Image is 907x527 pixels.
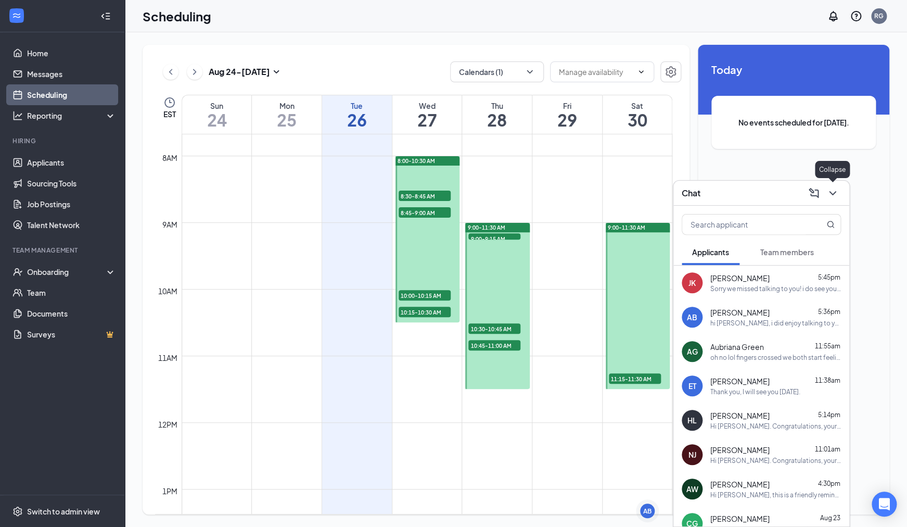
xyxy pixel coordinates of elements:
[468,233,520,244] span: 9:00-9:15 AM
[603,101,672,111] div: Sat
[688,449,696,460] div: NJ
[160,485,180,497] div: 1pm
[710,342,764,352] span: Aubriana Green
[450,61,544,82] button: Calendars (1)ChevronDown
[687,415,697,425] div: HL
[322,111,392,129] h1: 26
[688,278,696,288] div: JK
[665,66,677,78] svg: Settings
[12,136,114,145] div: Hiring
[682,215,806,234] input: Search applicant
[686,484,698,494] div: AW
[322,101,392,111] div: Tue
[468,340,520,350] span: 10:45-11:00 AM
[643,507,651,516] div: AB
[156,352,180,363] div: 11am
[815,377,840,384] span: 11:38am
[687,312,697,322] div: AB
[710,353,841,362] div: oh no lol fingers crossed we both start feeling better [DATE]!!
[710,479,770,490] span: [PERSON_NAME]
[732,117,855,128] span: No events scheduled for [DATE].
[688,381,696,391] div: ET
[603,95,672,134] a: August 30, 2025
[27,215,116,235] a: Talent Network
[156,285,180,297] div: 10am
[826,220,835,229] svg: MagnifyingGlass
[27,194,116,215] a: Job Postings
[27,324,116,345] a: SurveysCrown
[532,95,602,134] a: August 29, 2025
[252,111,322,129] h1: 25
[163,109,176,119] span: EST
[27,506,100,517] div: Switch to admin view
[682,187,700,199] h3: Chat
[11,10,22,21] svg: WorkstreamLogo
[826,187,839,199] svg: ChevronDown
[710,387,800,396] div: Thank you, I will see you [DATE].
[27,303,116,324] a: Documents
[322,95,392,134] a: August 26, 2025
[160,152,180,164] div: 8am
[27,173,116,194] a: Sourcing Tools
[468,323,520,334] span: 10:30-10:45 AM
[609,373,661,384] span: 11:15-11:30 AM
[182,101,251,111] div: Sun
[660,61,681,82] button: Settings
[710,491,841,499] div: Hi [PERSON_NAME], this is a friendly reminder. Your interview with [DEMOGRAPHIC_DATA]-fil-A for F...
[163,96,176,109] svg: Clock
[559,66,633,78] input: Manage availability
[872,492,897,517] div: Open Intercom Messenger
[182,95,251,134] a: August 24, 2025
[462,111,532,129] h1: 28
[815,445,840,453] span: 11:01am
[100,11,111,21] svg: Collapse
[12,267,23,277] svg: UserCheck
[143,7,211,25] h1: Scheduling
[27,267,107,277] div: Onboarding
[27,110,117,121] div: Reporting
[711,61,876,78] span: Today
[710,319,841,328] div: hi [PERSON_NAME], i did enjoy talking to you briefly [DATE] and do want to set you up for a quick...
[687,346,698,357] div: AG
[467,224,505,231] span: 9:00-11:30 AM
[399,207,451,218] span: 8:45-9:00 AM
[710,513,770,524] span: [PERSON_NAME]
[27,282,116,303] a: Team
[189,66,200,78] svg: ChevronRight
[165,66,176,78] svg: ChevronLeft
[270,66,283,78] svg: SmallChevronDown
[806,185,822,202] button: ComposeMessage
[392,101,462,111] div: Wed
[824,185,841,202] button: ChevronDown
[710,422,841,431] div: Hi [PERSON_NAME]. Congratulations, your meeting with [DEMOGRAPHIC_DATA]-fil-A for Four-Day Work W...
[818,273,840,281] span: 5:45pm
[392,111,462,129] h1: 27
[815,342,840,350] span: 11:55am
[850,10,862,22] svg: QuestionInfo
[27,152,116,173] a: Applicants
[27,64,116,84] a: Messages
[392,95,462,134] a: August 27, 2025
[160,219,180,230] div: 9am
[808,187,820,199] svg: ComposeMessage
[710,410,770,421] span: [PERSON_NAME]
[710,307,770,318] span: [PERSON_NAME]
[525,67,535,77] svg: ChevronDown
[710,456,841,465] div: Hi [PERSON_NAME]. Congratulations, your meeting with [DEMOGRAPHIC_DATA]-fil-A for Front of House ...
[760,247,814,257] span: Team members
[603,111,672,129] h1: 30
[608,224,645,231] span: 9:00-11:30 AM
[820,514,840,522] span: Aug 23
[827,10,839,22] svg: Notifications
[815,161,850,178] div: Collapse
[12,110,23,121] svg: Analysis
[399,307,451,317] span: 10:15-10:30 AM
[462,95,532,134] a: August 28, 2025
[462,101,532,111] div: Thu
[399,191,451,201] span: 8:30-8:45 AM
[27,43,116,64] a: Home
[252,95,322,134] a: August 25, 2025
[818,480,840,487] span: 4:30pm
[252,101,322,111] div: Mon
